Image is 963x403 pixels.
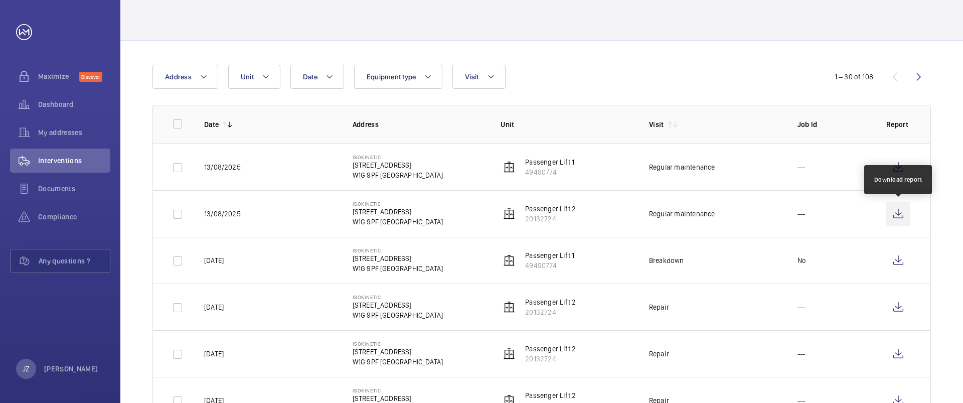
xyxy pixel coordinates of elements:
[38,71,79,81] span: Maximize
[797,349,806,359] p: ---
[367,73,416,81] span: Equipment type
[38,184,110,194] span: Documents
[797,119,870,129] p: Job Id
[525,307,576,317] p: 20132724
[38,99,110,109] span: Dashboard
[353,170,443,180] p: W1G 9PF [GEOGRAPHIC_DATA]
[290,65,344,89] button: Date
[353,294,443,300] p: Isokinetic
[649,302,669,312] div: Repair
[525,214,576,224] p: 20132724
[204,162,241,172] p: 13/08/2025
[649,162,715,172] div: Regular maintenance
[835,72,873,82] div: 1 – 30 of 108
[797,209,806,219] p: ---
[353,341,443,347] p: Isokinetic
[39,256,110,266] span: Any questions ?
[797,302,806,312] p: ---
[353,347,443,357] p: [STREET_ADDRESS]
[23,364,30,374] p: JZ
[353,263,443,274] p: W1G 9PF [GEOGRAPHIC_DATA]
[503,301,515,313] img: elevator.svg
[204,255,224,265] p: [DATE]
[503,348,515,360] img: elevator.svg
[241,73,254,81] span: Unit
[353,387,443,393] p: Isokinetic
[353,207,443,217] p: [STREET_ADDRESS]
[649,209,715,219] div: Regular maintenance
[165,73,192,81] span: Address
[204,209,241,219] p: 13/08/2025
[465,73,478,81] span: Visit
[353,247,443,253] p: Isokinetic
[353,217,443,227] p: W1G 9PF [GEOGRAPHIC_DATA]
[525,390,576,400] p: Passenger Lift 2
[353,310,443,320] p: W1G 9PF [GEOGRAPHIC_DATA]
[353,357,443,367] p: W1G 9PF [GEOGRAPHIC_DATA]
[503,161,515,173] img: elevator.svg
[503,208,515,220] img: elevator.svg
[649,349,669,359] div: Repair
[353,300,443,310] p: [STREET_ADDRESS]
[452,65,505,89] button: Visit
[353,154,443,160] p: Isokinetic
[525,344,576,354] p: Passenger Lift 2
[797,162,806,172] p: ---
[79,72,102,82] span: Discover
[886,119,910,129] p: Report
[525,204,576,214] p: Passenger Lift 2
[874,175,922,184] div: Download report
[525,354,576,364] p: 20132724
[525,297,576,307] p: Passenger Lift 2
[204,119,219,129] p: Date
[525,167,574,177] p: 49490774
[797,255,806,265] p: No
[204,302,224,312] p: [DATE]
[38,212,110,222] span: Compliance
[38,127,110,138] span: My addresses
[501,119,633,129] p: Unit
[503,254,515,266] img: elevator.svg
[228,65,280,89] button: Unit
[204,349,224,359] p: [DATE]
[38,156,110,166] span: Interventions
[353,119,485,129] p: Address
[44,364,98,374] p: [PERSON_NAME]
[525,250,574,260] p: Passenger Lift 1
[353,201,443,207] p: Isokinetic
[525,260,574,271] p: 49490774
[353,253,443,263] p: [STREET_ADDRESS]
[152,65,218,89] button: Address
[649,119,664,129] p: Visit
[649,255,684,265] div: Breakdown
[525,157,574,167] p: Passenger Lift 1
[353,160,443,170] p: [STREET_ADDRESS]
[303,73,317,81] span: Date
[354,65,443,89] button: Equipment type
